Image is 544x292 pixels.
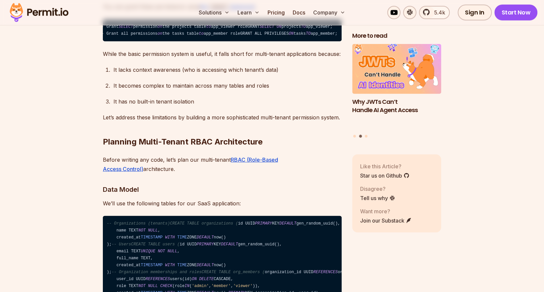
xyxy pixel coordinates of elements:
button: Solutions [196,6,232,19]
div: It lacks context awareness (who is accessing which tenant’s data) [113,65,342,74]
p: We’ll use the following tables for our SaaS application: [103,199,342,208]
a: Pricing [265,6,287,19]
span: REFERENCES [146,277,170,281]
span: on [157,24,162,29]
span: DEFAULT [279,221,296,226]
span: on [157,31,162,36]
span: NULL [148,228,158,233]
h2: More to read [352,32,441,40]
span: TO [301,24,306,29]
a: 5.4k [419,6,450,19]
span: NOT [138,284,146,288]
div: It has no built-in tenant isolation [113,97,342,106]
p: Want more? [360,207,412,215]
button: Company [311,6,348,19]
span: NOT [138,228,146,233]
span: to [199,31,204,36]
a: Tell us why [360,194,395,202]
a: Docs [290,6,308,19]
span: WITH [165,263,175,268]
p: Before writing any code, let’s plan our multi-tenant architecture. [103,155,342,174]
a: Star us on Github [360,172,409,180]
span: -- Organizations (tenants)CREATE TABLE organizations ( [107,221,238,226]
span: TIME [177,235,187,240]
h3: Data Model [103,184,342,195]
span: REFERENCES [314,270,338,274]
span: ON [289,31,294,36]
button: Go to slide 1 [353,135,356,138]
h2: Planning Multi-Tenant RBAC Architecture [103,110,342,147]
span: 5.4k [430,9,445,17]
span: TIME [177,263,187,268]
span: IN [185,284,189,288]
a: Join our Substack [360,217,412,225]
span: ON [192,277,197,281]
span: WITH [165,235,175,240]
p: Like this Article? [360,162,409,170]
span: DEFAULT [197,235,214,240]
a: Why JWTs Can’t Handle AI Agent AccessWhy JWTs Can’t Handle AI Agent Access [352,44,441,131]
span: CHECK [160,284,173,288]
div: It becomes complex to maintain across many tables and roles [113,81,342,90]
span: TIMESTAMP [141,263,163,268]
span: NOT [158,249,165,254]
span: 'member' [211,284,231,288]
span: DELETE [199,277,214,281]
h3: Why JWTs Can’t Handle AI Agent Access [352,98,441,114]
span: 'admin' [192,284,209,288]
span: -- Organization memberships and rolesCREATE TABLE org_members ( [111,270,265,274]
p: Let’s address these limitations by building a more sophisticated multi-tenant permission system. [103,113,342,122]
div: Posts [352,44,441,139]
span: PRIMARY [255,221,272,226]
code: -- Grant permission the projects table app_viewer roleGRANT projects app_viewer; -- Grant all per... [103,20,342,42]
span: SELECT [260,24,274,29]
span: 'viewer' [233,284,253,288]
span: DEFAULT [197,263,214,268]
p: Disagree? [360,185,395,193]
span: ON [276,24,281,29]
button: Go to slide 3 [365,135,367,138]
span: NULL [168,249,177,254]
img: Permit logo [7,1,71,24]
button: Learn [235,6,262,19]
span: TO [306,31,311,36]
a: Start Now [494,5,538,21]
p: While the basic permission system is useful, it falls short for multi-tenant applications because: [103,49,342,59]
span: DEFAULT [221,242,238,247]
span: SELECT [119,24,133,29]
span: NULL [148,284,158,288]
span: PRIMARY [197,242,214,247]
span: to [206,24,211,29]
span: UNIQUE [141,249,155,254]
span: TIMESTAMP [141,235,163,240]
li: 2 of 3 [352,44,441,131]
a: Sign In [458,5,492,21]
img: Why JWTs Can’t Handle AI Agent Access [352,44,441,94]
button: Go to slide 2 [359,135,362,138]
span: -- UsersCREATE TABLE users ( [111,242,180,247]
